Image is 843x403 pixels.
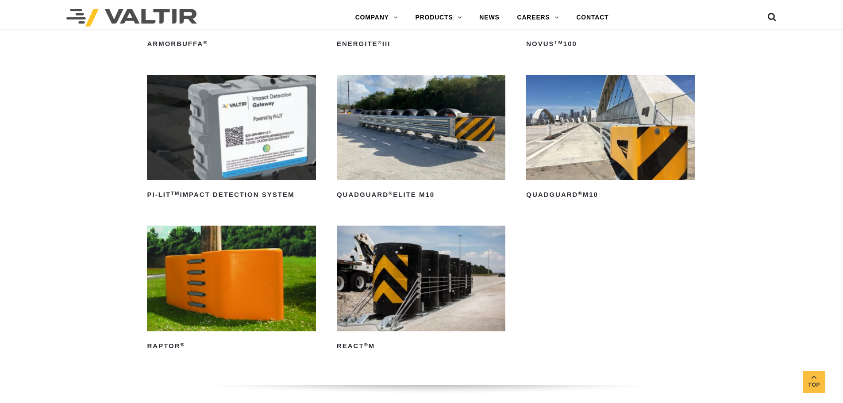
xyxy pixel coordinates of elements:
[337,75,505,202] a: QuadGuard®Elite M10
[803,371,825,393] a: Top
[337,226,505,353] a: REACT®M
[378,40,382,45] sup: ®
[337,37,505,51] h2: ENERGITE III
[470,9,508,27] a: NEWS
[508,9,568,27] a: CAREERS
[66,9,197,27] img: Valtir
[578,191,582,196] sup: ®
[554,40,563,45] sup: TM
[171,191,180,196] sup: TM
[346,9,407,27] a: COMPANY
[567,9,617,27] a: CONTACT
[203,40,208,45] sup: ®
[337,339,505,353] h2: REACT M
[147,339,316,353] h2: RAPTOR
[147,75,316,202] a: PI-LITTMImpact Detection System
[526,188,695,202] h2: QuadGuard M10
[526,75,695,202] a: QuadGuard®M10
[803,380,825,390] span: Top
[526,37,695,51] h2: NOVUS 100
[337,188,505,202] h2: QuadGuard Elite M10
[147,37,316,51] h2: ArmorBuffa
[181,342,185,347] sup: ®
[147,188,316,202] h2: PI-LIT Impact Detection System
[364,342,369,347] sup: ®
[147,226,316,353] a: RAPTOR®
[407,9,471,27] a: PRODUCTS
[389,191,393,196] sup: ®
